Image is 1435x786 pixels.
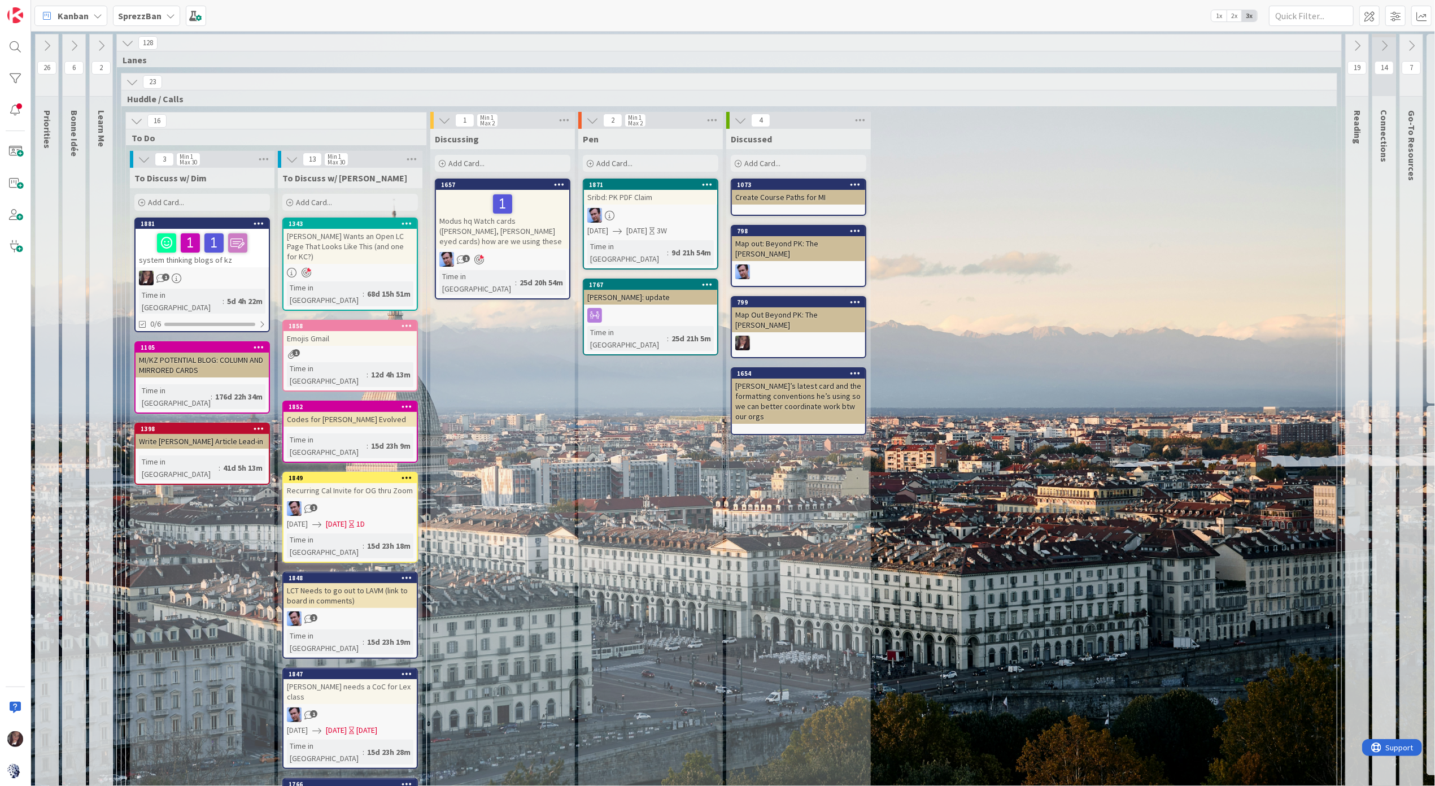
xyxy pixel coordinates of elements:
div: 1657 [436,180,569,190]
b: SprezzBan [118,10,162,21]
img: TD [139,271,154,285]
span: 23 [143,75,162,89]
span: To Do [132,132,412,144]
div: JB [732,264,865,279]
div: Min 1 [480,115,494,120]
div: 798Map out: Beyond PK: The [PERSON_NAME] [732,226,865,261]
span: 16 [147,114,167,128]
span: : [211,390,212,403]
img: TD [735,336,750,350]
a: 1858Emojis GmailTime in [GEOGRAPHIC_DATA]:12d 4h 13m [282,320,418,392]
div: Time in [GEOGRAPHIC_DATA] [287,740,363,765]
a: 1657Modus hq Watch cards ([PERSON_NAME], [PERSON_NAME] eyed cards) how are we using theseJBTime i... [435,179,570,299]
div: 15d 23h 18m [364,540,413,552]
a: 1881system thinking blogs of kzTDTime in [GEOGRAPHIC_DATA]:5d 4h 22m0/6 [134,218,270,332]
span: : [363,288,364,300]
div: Emojis Gmail [283,331,417,346]
div: 798 [732,226,865,236]
div: 1654 [737,370,865,377]
div: Modus hq Watch cards ([PERSON_NAME], [PERSON_NAME] eyed cards) how are we using these [436,190,569,249]
a: 1852Codes for [PERSON_NAME] EvolvedTime in [GEOGRAPHIC_DATA]:15d 23h 9m [282,401,418,463]
div: 1858 [289,322,417,330]
div: JB [283,501,417,516]
span: 1 [162,273,169,281]
div: 1847[PERSON_NAME] needs a CoC for Lex class [283,669,417,704]
div: 15d 23h 9m [368,440,413,452]
img: JB [287,611,302,626]
div: LCT Needs to go out to LAVM (link to board in comments) [283,583,417,608]
span: Add Card... [596,158,633,168]
a: 799Map Out Beyond PK: The [PERSON_NAME]TD [731,296,866,358]
div: Recurring Cal Invite for OG thru Zoom [283,483,417,498]
div: Codes for [PERSON_NAME] Evolved [283,412,417,427]
span: Add Card... [448,158,485,168]
img: Visit kanbanzone.com [7,7,23,23]
span: Learn Me [96,110,107,147]
div: JB [283,707,417,722]
span: : [363,746,364,758]
div: 799 [732,297,865,307]
div: 1848 [283,573,417,583]
div: 1871 [589,181,717,189]
div: 1852Codes for [PERSON_NAME] Evolved [283,402,417,427]
span: [DATE] [587,225,608,237]
span: Kanban [58,9,89,23]
div: Time in [GEOGRAPHIC_DATA] [587,240,667,265]
div: JB [283,611,417,626]
div: 1849 [289,474,417,482]
span: 26 [37,61,56,75]
span: Huddle / Calls [127,93,1323,105]
div: JB [584,208,717,223]
div: 1657 [441,181,569,189]
div: 3W [657,225,667,237]
div: TD [732,336,865,350]
span: : [367,440,368,452]
div: 1073 [737,181,865,189]
div: 1858 [283,321,417,331]
img: JB [587,208,602,223]
span: Discussing [435,133,479,145]
div: Sribd: PK PDF Claim [584,190,717,205]
div: 1767 [584,280,717,290]
div: 12d 4h 13m [368,368,413,381]
span: [DATE] [287,724,308,736]
div: 1073Create Course Paths for MI [732,180,865,205]
span: [DATE] [326,518,347,530]
div: Write [PERSON_NAME] Article Lead-in [136,434,269,449]
span: 128 [138,36,158,50]
a: 1105MI/KZ POTENTIAL BLOG: COLUMN AND MIRRORED CARDSTime in [GEOGRAPHIC_DATA]:176d 22h 34m [134,341,270,414]
div: 1852 [283,402,417,412]
img: JB [439,252,454,267]
a: 1871Sribd: PK PDF ClaimJB[DATE][DATE]3WTime in [GEOGRAPHIC_DATA]:9d 21h 54m [583,179,718,270]
div: 1105 [136,342,269,353]
div: 1858Emojis Gmail [283,321,417,346]
div: 1654 [732,368,865,379]
span: Add Card... [744,158,780,168]
span: [DATE] [626,225,647,237]
div: 5d 4h 22m [224,295,265,307]
span: : [363,636,364,648]
div: system thinking blogs of kz [136,229,269,267]
div: Map out: Beyond PK: The [PERSON_NAME] [732,236,865,261]
span: Discussed [731,133,772,145]
span: : [363,540,364,552]
div: 1657Modus hq Watch cards ([PERSON_NAME], [PERSON_NAME] eyed cards) how are we using these [436,180,569,249]
img: JB [287,707,302,722]
div: MI/KZ POTENTIAL BLOG: COLUMN AND MIRRORED CARDS [136,353,269,377]
div: Max 2 [480,120,495,126]
div: Time in [GEOGRAPHIC_DATA] [139,455,219,480]
div: 1398 [136,424,269,434]
div: Time in [GEOGRAPHIC_DATA] [287,281,363,306]
div: TD [136,271,269,285]
span: 13 [303,153,322,166]
div: [PERSON_NAME]: update [584,290,717,305]
div: Max 2 [628,120,643,126]
span: Pen [583,133,599,145]
div: 15d 23h 19m [364,636,413,648]
a: 1343[PERSON_NAME] Wants an Open LC Page That Looks Like This (and one for KC?)Time in [GEOGRAPHIC... [282,218,418,311]
a: 1848LCT Needs to go out to LAVM (link to board in comments)JBTime in [GEOGRAPHIC_DATA]:15d 23h 19m [282,572,418,659]
span: Add Card... [296,197,332,207]
span: 0/6 [150,318,161,330]
a: 1847[PERSON_NAME] needs a CoC for Lex classJB[DATE][DATE][DATE]Time in [GEOGRAPHIC_DATA]:15d 23h 28m [282,668,418,769]
span: : [515,276,517,289]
